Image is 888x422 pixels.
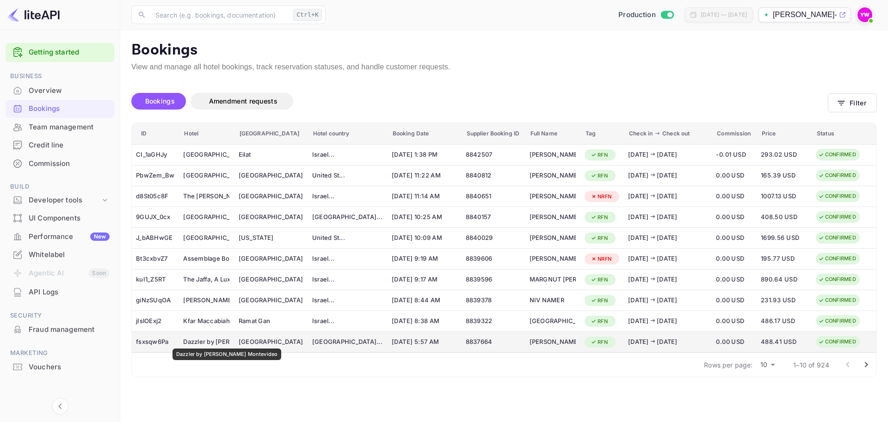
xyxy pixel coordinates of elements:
[530,335,576,349] div: KEVIN BENEDYKT
[466,168,521,183] div: 8840812
[628,296,707,305] div: [DATE] [DATE]
[812,294,862,306] div: CONFIRMED
[812,170,862,181] div: CONFIRMED
[756,358,778,372] div: 10
[312,213,383,222] div: [GEOGRAPHIC_DATA] ...
[530,168,576,183] div: TAMIR HAY
[6,321,114,338] a: Fraud management
[312,251,383,266] div: Israel
[392,171,456,181] span: [DATE] 11:22 AM
[136,189,175,204] div: d8St05c8F
[615,10,677,20] div: Switch to Sandbox mode
[183,272,229,287] div: The Jaffa, A Luxury Collection Hotel, Tel Aviv
[136,293,175,308] div: giNzSUqOA
[812,274,862,285] div: CONFIRMED
[132,123,876,353] table: booking table
[239,171,304,180] div: [GEOGRAPHIC_DATA]
[234,123,308,145] th: [GEOGRAPHIC_DATA]
[131,41,877,60] p: Bookings
[716,191,752,202] span: 0.00 USD
[312,150,383,159] div: Israel ...
[392,191,456,202] span: [DATE] 11:14 AM
[392,316,456,326] span: [DATE] 8:38 AM
[812,211,862,223] div: CONFIRMED
[6,182,114,192] span: Build
[6,311,114,321] span: Security
[183,251,229,266] div: Assemblage Boutique
[628,275,707,284] div: [DATE] [DATE]
[761,212,807,222] span: 408.50 USD
[312,168,383,183] div: United States of America
[761,191,807,202] span: 1007.13 USD
[793,360,829,370] p: 1–10 of 924
[585,232,614,244] div: RFN
[239,233,304,243] div: [US_STATE]
[29,47,110,58] a: Getting started
[239,293,304,308] div: Tel Aviv
[466,314,521,329] div: 8839322
[179,123,234,145] th: Hotel
[136,231,175,245] div: J_bABHwGE
[239,337,304,347] div: [GEOGRAPHIC_DATA]
[585,295,614,306] div: RFN
[239,296,304,305] div: [GEOGRAPHIC_DATA]
[239,213,304,222] div: [GEOGRAPHIC_DATA]
[585,274,614,286] div: RFN
[628,254,707,263] div: [DATE] [DATE]
[6,192,114,208] div: Developer tools
[466,293,521,308] div: 8839378
[462,123,525,145] th: Supplier Booking ID
[812,190,862,202] div: CONFIRMED
[6,100,114,118] div: Bookings
[6,82,114,100] div: Overview
[136,210,175,225] div: 9GUJX_0cx
[312,335,383,349] div: Uruguay
[52,398,68,415] button: Collapse navigation
[392,233,456,243] span: [DATE] 10:09 AM
[585,212,614,223] div: RFN
[530,147,576,162] div: DANIELLA ATASH
[629,128,707,139] span: Check in Check out
[6,209,114,226] a: UI Components
[618,10,656,20] span: Production
[628,150,707,159] div: [DATE] [DATE]
[761,295,807,306] span: 231.93 USD
[761,275,807,285] span: 890.64 USD
[312,314,383,329] div: Israel
[6,136,114,153] a: Credit line
[29,324,110,335] div: Fraud management
[628,233,707,243] div: [DATE] [DATE]
[857,355,876,374] button: Go to next page
[716,254,752,264] span: 0.00 USD
[773,9,837,20] p: [PERSON_NAME]-totravel...
[6,348,114,358] span: Marketing
[136,314,175,329] div: jIslOExj2
[761,150,807,160] span: 293.02 USD
[6,246,114,264] div: Whitelabel
[6,155,114,173] div: Commission
[239,192,304,201] div: [GEOGRAPHIC_DATA]
[29,362,110,373] div: Vouchers
[392,295,456,306] span: [DATE] 8:44 AM
[29,213,110,224] div: UI Components
[6,155,114,172] a: Commission
[761,337,807,347] span: 488.41 USD
[312,231,383,245] div: United States of America
[716,295,752,306] span: 0.00 USD
[628,213,707,222] div: [DATE] [DATE]
[388,123,462,145] th: Booking Date
[761,233,807,243] span: 1699.56 USD
[29,250,110,260] div: Whitelabel
[716,275,752,285] span: 0.00 USD
[308,123,388,145] th: Hotel country
[761,316,807,326] span: 486.17 USD
[183,189,229,204] div: The Dan Carmel Hotel
[209,97,277,105] span: Amendment requests
[6,228,114,245] a: PerformanceNew
[239,147,304,162] div: Eilat
[29,86,110,96] div: Overview
[585,170,614,182] div: RFN
[239,275,304,284] div: [GEOGRAPHIC_DATA]
[530,314,576,329] div: NITZAN NAGAR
